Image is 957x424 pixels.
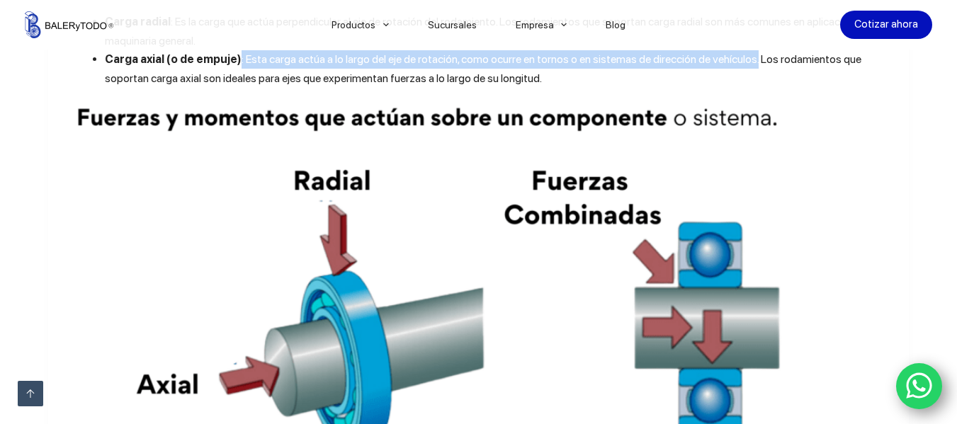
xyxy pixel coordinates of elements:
[105,52,861,84] span: : Esta carga actúa a lo largo del eje de rotación, como ocurre en tornos o en sistemas de direcci...
[840,11,932,39] a: Cotizar ahora
[105,52,242,66] b: Carga axial (o de empuje)
[18,381,43,406] a: Ir arriba
[896,363,943,410] a: WhatsApp
[25,11,113,38] img: Balerytodo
